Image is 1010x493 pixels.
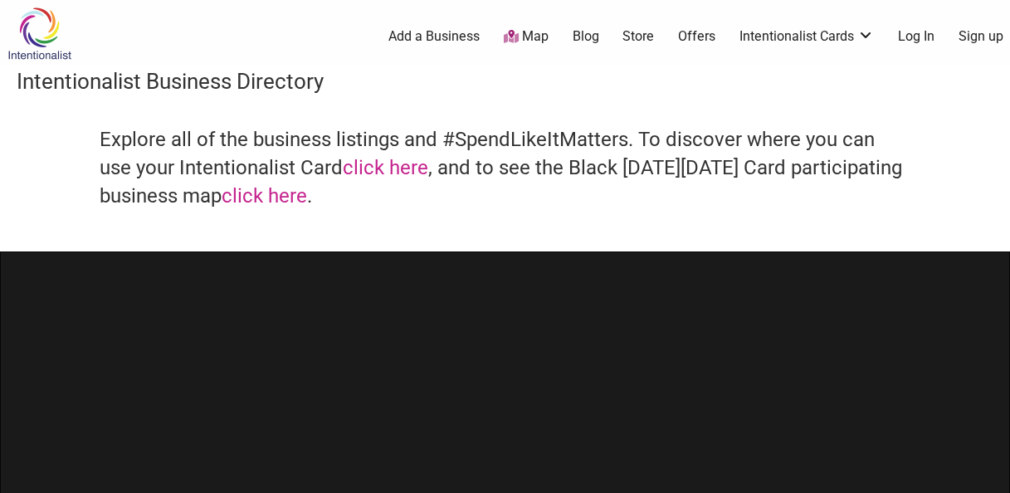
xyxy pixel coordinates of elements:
a: Sign up [959,27,1003,46]
h4: Explore all of the business listings and #SpendLikeItMatters. To discover where you can use your ... [100,126,910,210]
a: Log In [898,27,934,46]
h3: Intentionalist Business Directory [17,66,993,96]
a: click here [222,184,307,207]
a: Blog [573,27,599,46]
a: Map [504,27,549,46]
a: click here [343,156,428,179]
a: Intentionalist Cards [739,27,874,46]
a: Store [622,27,654,46]
a: Offers [678,27,715,46]
a: Add a Business [388,27,480,46]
